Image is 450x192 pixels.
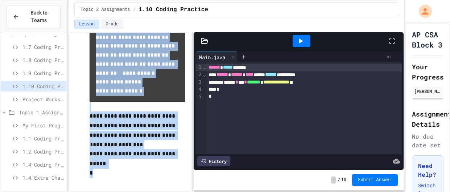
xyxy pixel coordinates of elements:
[22,135,63,142] span: 1.1 Coding Practice
[22,148,63,155] span: 1.2 Coding Practice
[195,93,203,101] div: 5
[412,29,443,50] h1: AP CSA Block 3
[22,69,63,77] span: 1.9 Coding Practice
[411,3,434,20] div: My Account
[24,9,54,24] span: Back to Teams
[358,177,392,183] span: Submit Answer
[22,161,63,168] span: 1.4 Coding Practice
[22,56,63,64] span: 1.8 Coding Practice
[22,95,63,103] span: Project Workspace
[331,176,336,184] span: -
[195,64,203,71] div: 1
[80,7,130,13] span: Topic 2 Assignments
[19,109,63,116] span: Topic 1 Assignments
[7,5,61,28] button: Back to Teams
[195,86,203,93] div: 4
[74,20,99,29] button: Lesson
[195,79,203,86] div: 3
[101,20,123,29] button: Grade
[133,7,136,13] span: /
[195,52,238,62] div: Main.java
[22,174,63,181] span: 1.4 Extra Challenge Problem
[22,122,63,129] span: My First Program
[418,162,437,179] h3: Need Help?
[338,177,340,183] span: /
[22,82,63,90] span: 1.10 Coding Practice
[22,43,63,51] span: 1.7 Coding Practice
[203,72,206,78] span: Fold line
[412,132,443,150] div: No due date set
[195,53,229,61] div: Main.java
[203,64,206,70] span: Fold line
[139,5,208,14] span: 1.10 Coding Practice
[195,71,203,78] div: 2
[412,109,443,129] h2: Assignment Details
[352,174,398,186] button: Submit Answer
[414,88,441,94] div: [PERSON_NAME] L
[341,177,346,183] span: 10
[197,156,230,166] div: History
[412,62,443,82] h2: Your Progress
